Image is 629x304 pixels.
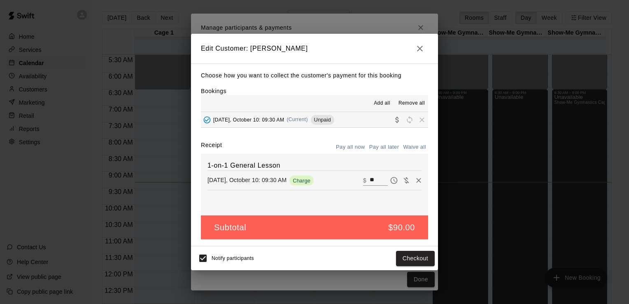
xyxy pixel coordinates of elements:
span: Add all [374,99,390,108]
span: Reschedule [403,116,416,122]
span: [DATE], October 10: 09:30 AM [213,117,284,122]
span: Waive payment [400,176,412,183]
button: Checkout [396,251,435,266]
span: Collect payment [391,116,403,122]
p: Choose how you want to collect the customer's payment for this booking [201,70,428,81]
h6: 1-on-1 General Lesson [207,160,422,171]
button: Remove [412,174,425,187]
button: Waive all [401,141,428,154]
span: Charge [289,178,314,184]
h2: Edit Customer: [PERSON_NAME] [191,34,438,63]
h5: Subtotal [214,222,246,233]
span: (Current) [287,117,308,122]
span: Unpaid [311,117,334,123]
button: Added - Collect Payment [201,114,213,126]
p: $ [363,176,366,185]
button: Remove all [395,97,428,110]
span: Remove all [398,99,425,108]
button: Pay all later [367,141,401,154]
p: [DATE], October 10: 09:30 AM [207,176,287,184]
span: Remove [416,116,428,122]
button: Pay all now [334,141,367,154]
button: Add all [369,97,395,110]
button: Added - Collect Payment[DATE], October 10: 09:30 AM(Current)UnpaidCollect paymentRescheduleRemove [201,112,428,127]
h5: $90.00 [388,222,415,233]
span: Notify participants [212,256,254,262]
label: Bookings [201,88,226,94]
span: Pay later [388,176,400,183]
label: Receipt [201,141,222,154]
